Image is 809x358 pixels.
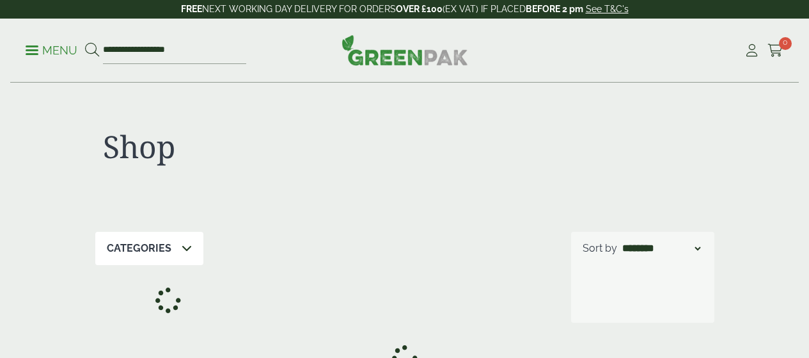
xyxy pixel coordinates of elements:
img: GreenPak Supplies [342,35,468,65]
strong: BEFORE 2 pm [526,4,583,14]
span: 0 [779,37,792,50]
h1: Shop [103,128,397,165]
select: Shop order [620,241,703,256]
strong: OVER £100 [396,4,443,14]
a: See T&C's [586,4,629,14]
p: Sort by [583,241,617,256]
i: Cart [767,44,783,57]
i: My Account [744,44,760,57]
p: Categories [107,241,171,256]
a: 0 [767,41,783,60]
strong: FREE [181,4,202,14]
a: Menu [26,43,77,56]
p: Menu [26,43,77,58]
